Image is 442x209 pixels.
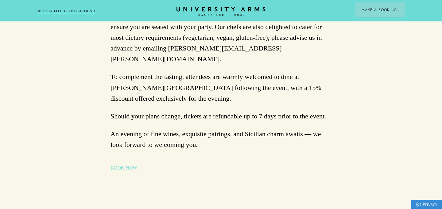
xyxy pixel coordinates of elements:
[397,9,399,11] img: Arrow icon
[362,7,399,13] span: Make a Booking
[110,10,331,64] p: For those wishing to attend as a group, we recommend booking together to ensure you are seated wi...
[176,7,266,17] a: Home
[416,202,421,207] img: Privacy
[37,9,95,14] a: 3D TOUR:TAKE A LOOK AROUND
[411,200,442,209] a: Privacy
[355,2,405,17] button: Make a BookingArrow icon
[110,71,331,104] p: To complement the tasting, attendees are warmly welcomed to dine at [PERSON_NAME][GEOGRAPHIC_DATA...
[110,129,331,150] p: An evening of fine wines, exquisite pairings, and Sicilian charm awaits — we look forward to welc...
[110,164,138,172] a: BOOK NOW
[110,111,331,121] p: Should your plans change, tickets are refundable up to 7 days prior to the event.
